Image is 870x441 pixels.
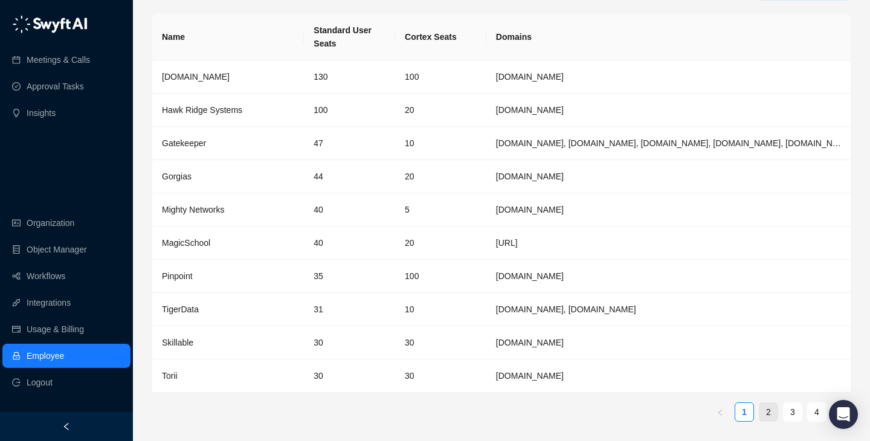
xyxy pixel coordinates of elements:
span: Skillable [162,338,193,347]
span: Mighty Networks [162,205,224,214]
a: Integrations [27,291,71,315]
span: logout [12,378,21,387]
span: Hawk Ridge Systems [162,105,242,115]
span: Logout [27,370,53,394]
a: 3 [784,403,802,421]
span: Torii [162,371,178,381]
td: 44 [304,160,395,193]
a: 2 [759,403,778,421]
td: hawkridgesys.com [486,94,851,127]
a: Workflows [27,264,65,288]
td: 47 [304,127,395,160]
li: 2 [759,402,778,422]
td: 30 [304,326,395,359]
td: 31 [304,293,395,326]
th: Domains [486,14,851,60]
td: 130 [304,60,395,94]
a: Meetings & Calls [27,48,90,72]
span: [DOMAIN_NAME] [162,72,230,82]
td: 40 [304,227,395,260]
td: pinpointhq.com [486,260,851,293]
span: Pinpoint [162,271,193,281]
td: 5 [395,193,486,227]
li: 3 [783,402,802,422]
span: left [62,422,71,431]
li: Previous Page [710,402,730,422]
td: mightynetworks.com [486,193,851,227]
td: 30 [395,326,486,359]
td: 30 [395,359,486,393]
a: Object Manager [27,237,87,262]
a: Insights [27,101,56,125]
div: Open Intercom Messenger [829,400,858,429]
td: 100 [395,60,486,94]
td: magicschool.ai [486,227,851,260]
span: MagicSchool [162,238,210,248]
span: TigerData [162,304,199,314]
span: left [717,409,724,416]
th: Name [152,14,304,60]
a: Employee [27,344,64,368]
li: 4 [807,402,826,422]
td: 10 [395,293,486,326]
a: 1 [735,403,753,421]
a: 4 [808,403,826,421]
td: 10 [395,127,486,160]
td: 100 [304,94,395,127]
td: timescale.com, tigerdata.com [486,293,851,326]
a: Organization [27,211,74,235]
td: gorgias.com [486,160,851,193]
td: 20 [395,227,486,260]
img: logo-05li4sbe.png [12,15,88,33]
span: Gorgias [162,172,192,181]
td: 20 [395,94,486,127]
td: 40 [304,193,395,227]
td: toriihq.com [486,359,851,393]
th: Standard User Seats [304,14,395,60]
td: 20 [395,160,486,193]
a: Approval Tasks [27,74,84,98]
span: Gatekeeper [162,138,206,148]
td: 30 [304,359,395,393]
button: left [710,402,730,422]
li: 1 [735,402,754,422]
td: 35 [304,260,395,293]
td: gatekeeperhq.com, gatekeeperhq.io, gatekeeper.io, gatekeepervclm.com, gatekeeperhq.co, trygatekee... [486,127,851,160]
td: 100 [395,260,486,293]
td: synthesia.io [486,60,851,94]
a: Usage & Billing [27,317,84,341]
td: skillable.com [486,326,851,359]
th: Cortex Seats [395,14,486,60]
